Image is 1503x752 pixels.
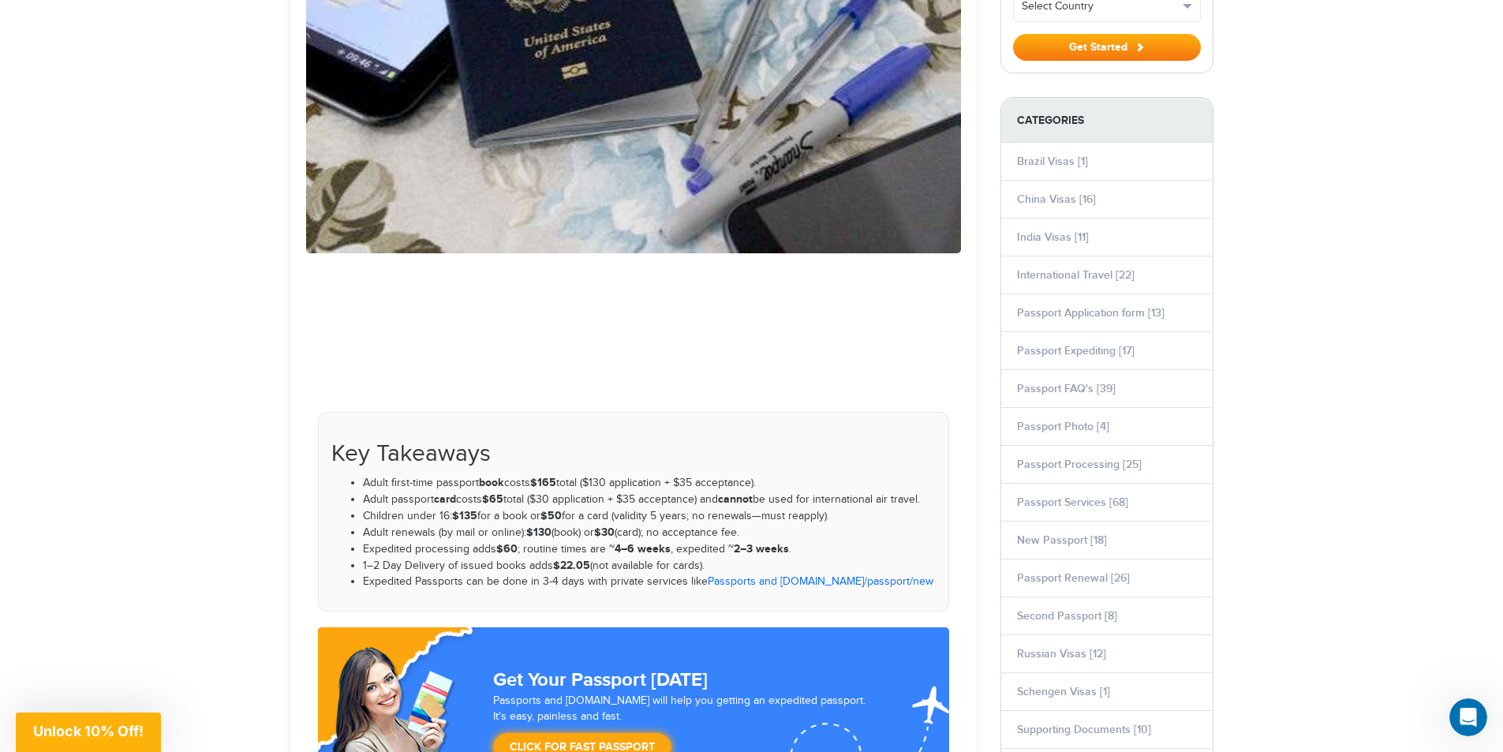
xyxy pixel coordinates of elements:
li: Adult renewals (by mail or online): (book) or (card); no acceptance fee. [363,525,936,541]
li: Children under 16: for a book or for a card (validity 5 years; no renewals—must reapply). [363,508,936,525]
strong: $165 [530,476,556,489]
div: Unlock 10% Off! [16,713,161,752]
strong: $65 [482,492,503,506]
a: Passport Application form [13] [1017,306,1165,320]
a: /passport/new [864,575,933,588]
a: Passport Renewal [26] [1017,571,1130,585]
strong: 2–3 weeks [734,542,789,556]
button: Get Started [1013,34,1201,61]
strong: card [434,492,456,506]
a: Brazil Visas [1] [1017,155,1088,168]
li: Expedited Passports can be done in 3-4 days with private services like [363,574,936,590]
a: China Visas [16] [1017,193,1096,206]
strong: $50 [540,509,562,522]
a: Schengen Visas [1] [1017,685,1110,698]
a: Passport Services [68] [1017,496,1128,509]
strong: $135 [452,509,477,522]
a: Passport FAQ's [39] [1017,382,1116,395]
strong: $22.05 [553,559,590,572]
li: 1–2 Day Delivery of issued books adds (not available for cards). [363,558,936,574]
li: Expedited processing adds ; routine times are ~ , expedited ~ . [363,541,936,558]
section: Key takeaways [318,412,949,612]
a: Passports and [DOMAIN_NAME] [708,575,864,588]
li: Adult passport costs total ($30 application + $35 acceptance) and be used for international air t... [363,492,936,508]
a: Supporting Documents [10] [1017,723,1151,736]
strong: cannot [718,492,753,506]
h1: How Much Does a U.S. Passport Cost in [DATE]? (Complete Guide) [318,293,949,355]
iframe: Intercom live chat [1449,698,1487,736]
strong: $60 [496,542,518,556]
a: Second Passport [8] [1017,609,1117,623]
strong: book [479,476,504,489]
a: Passport Processing [25] [1017,458,1142,471]
strong: Categories [1001,98,1213,143]
strong: $30 [594,526,615,539]
a: International Travel [22] [1017,268,1135,282]
li: Adult first-time passport costs total ($130 application + $35 acceptance). [363,475,936,492]
strong: Get Your Passport [DATE] [493,668,708,691]
a: Passport Photo [4] [1017,420,1109,433]
a: India Visas [11] [1017,230,1089,244]
a: Passport Expediting [17] [1017,344,1135,357]
a: New Passport [18] [1017,533,1107,547]
strong: 4–6 weeks [615,542,671,556]
a: Russian Visas [12] [1017,647,1106,660]
strong: $130 [526,526,551,539]
h2: Key Takeaways [331,441,936,467]
span: Unlock 10% Off! [33,723,144,739]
